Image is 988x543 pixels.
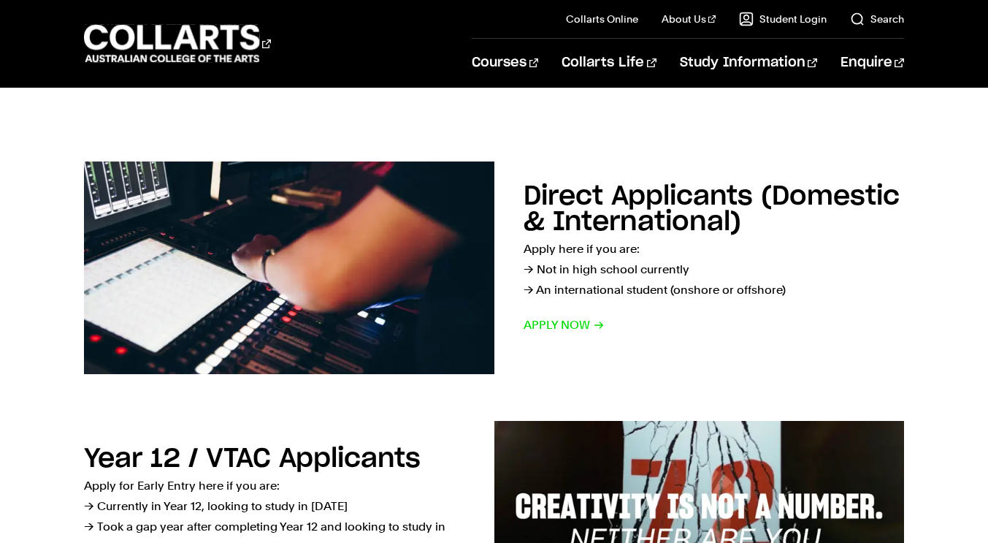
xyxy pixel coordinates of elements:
[524,183,900,235] h2: Direct Applicants (Domestic & International)
[850,12,904,26] a: Search
[662,12,716,26] a: About Us
[524,239,905,300] p: Apply here if you are: → Not in high school currently → An international student (onshore or offs...
[84,446,421,472] h2: Year 12 / VTAC Applicants
[840,39,904,87] a: Enquire
[739,12,827,26] a: Student Login
[84,23,271,64] div: Go to homepage
[566,12,638,26] a: Collarts Online
[472,39,538,87] a: Courses
[680,39,817,87] a: Study Information
[562,39,656,87] a: Collarts Life
[524,315,605,335] span: Apply now
[84,162,904,374] a: Direct Applicants (Domestic & International) Apply here if you are:→ Not in high school currently...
